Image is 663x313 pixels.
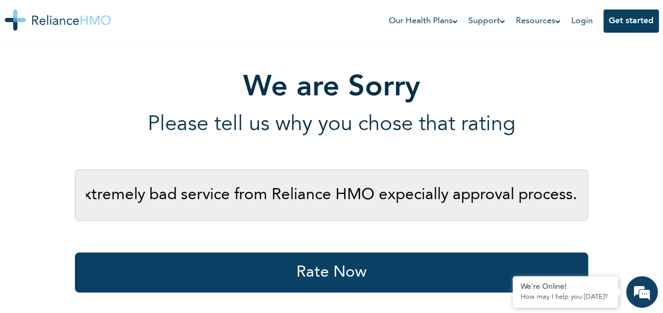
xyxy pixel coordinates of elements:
[603,9,659,33] button: Get started
[468,15,505,27] a: Support
[75,252,588,292] button: Rate Now
[148,112,515,138] p: Please tell us why you chose that rating
[61,100,146,207] span: We're online!
[516,15,561,27] a: Resources
[75,169,588,221] input: Describe your experience
[55,59,177,73] div: Chat with us now
[521,282,610,291] div: We're Online!
[20,53,43,79] img: d_794563401_company_1708531726252_794563401
[103,259,201,292] div: FAQs
[521,293,610,301] p: How may I help you today?
[5,222,201,259] textarea: Type your message and hit 'Enter'
[173,5,198,31] div: Minimize live chat window
[5,9,111,31] img: Reliance HMO's Logo
[148,71,515,105] h1: We are Sorry
[5,278,103,285] span: Conversation
[571,17,593,25] a: Login
[389,15,458,27] a: Our Health Plans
